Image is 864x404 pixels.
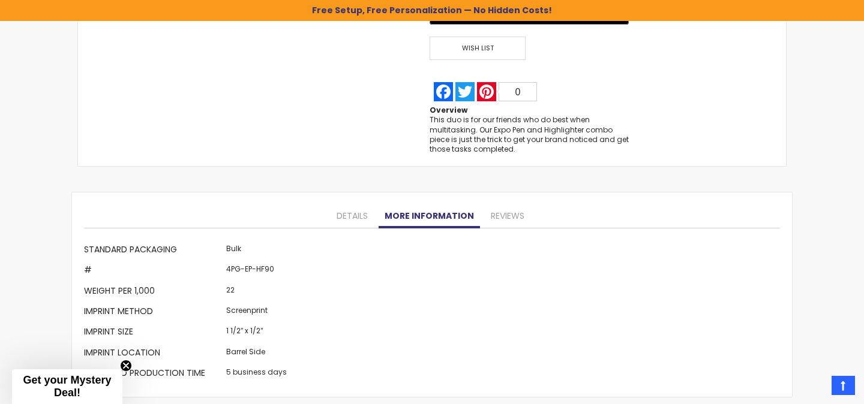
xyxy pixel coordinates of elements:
[23,374,111,399] span: Get your Mystery Deal!
[223,261,290,282] td: 4PG-EP-HF90
[223,343,290,364] td: Barrel Side
[765,372,864,404] iframe: Google Customer Reviews
[120,360,132,372] button: Close teaser
[12,369,122,404] div: Get your Mystery Deal!Close teaser
[84,261,223,282] th: #
[454,82,476,101] a: Twitter
[223,323,290,343] td: 1 1/2″ x 1/2″
[84,343,223,364] th: Imprint Location
[84,303,223,323] th: Imprint Method
[476,82,538,101] a: Pinterest0
[84,364,223,385] th: Standard Production Time
[430,115,629,154] div: This duo is for our friends who do best when multitasking. Our Expo Pen and Highlighter combo pie...
[84,240,223,261] th: Standard Packaging
[379,204,480,228] a: More Information
[223,364,290,385] td: 5 business days
[84,323,223,343] th: Imprint Size
[430,37,529,60] a: Wish List
[515,87,521,97] span: 0
[430,37,526,60] span: Wish List
[223,282,290,302] td: 22
[84,282,223,302] th: Weight per 1,000
[331,204,374,228] a: Details
[485,204,530,228] a: Reviews
[430,105,467,115] strong: Overview
[223,240,290,261] td: Bulk
[223,303,290,323] td: Screenprint
[433,82,454,101] a: Facebook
